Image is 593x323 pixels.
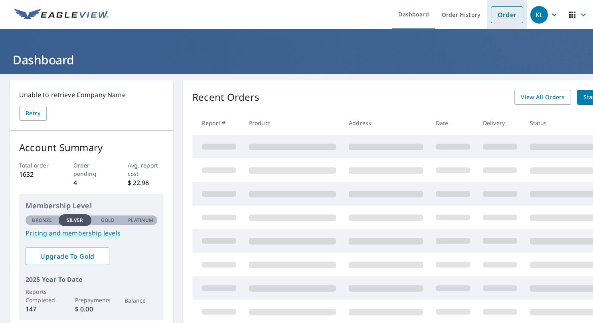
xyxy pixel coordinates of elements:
[26,304,59,314] p: 147
[19,106,47,121] button: Retry
[491,6,523,23] a: Order
[26,247,109,265] a: Upgrade To Gold
[75,296,108,304] p: Prepayments
[19,161,55,169] p: Total order
[26,108,40,118] span: Retry
[476,111,524,135] th: Delivery
[75,304,108,314] p: $ 0.00
[128,217,153,224] p: Platinum
[19,169,55,179] p: 1632
[243,111,342,135] th: Product
[192,111,243,135] th: Report #
[32,252,103,261] span: Upgrade To Gold
[67,217,83,224] p: Silver
[429,111,476,135] th: Date
[128,161,164,178] p: Avg. report cost
[73,161,110,178] p: Order pending
[514,90,571,105] a: View All Orders
[125,296,158,305] p: Balance
[14,9,109,21] img: EV Logo
[530,6,548,24] div: KL
[26,275,157,284] p: 2025 Year To Date
[101,217,115,224] p: Gold
[26,200,157,211] p: Membership Level
[19,140,164,155] p: Account Summary
[342,111,429,135] th: Address
[10,52,583,68] h1: Dashboard
[32,217,52,224] p: Bronze
[192,90,259,105] p: Recent Orders
[521,92,565,102] span: View All Orders
[128,178,164,187] p: $ 22.98
[26,228,157,238] a: Pricing and membership levels
[73,178,110,187] p: 4
[26,287,59,304] p: Reports Completed
[19,90,164,100] p: Unable to retrieve Company Name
